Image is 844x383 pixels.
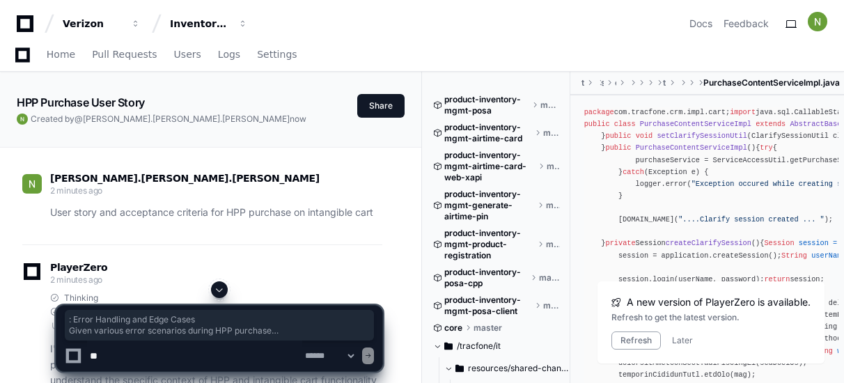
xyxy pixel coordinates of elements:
[678,215,824,224] span: "....Clarify session created ... "
[703,77,840,88] span: PurchaseContentServiceImpl.java
[615,77,616,88] span: cbo-v2
[623,168,644,176] span: catch
[799,239,829,247] span: session
[63,17,123,31] div: Verizon
[543,127,559,139] span: master
[50,263,107,272] span: PlayerZero
[57,11,146,36] button: Verizon
[546,200,560,211] span: master
[747,143,756,152] span: ()
[17,95,145,109] app-text-character-animate: HPP Purchase User Story
[636,132,653,140] span: void
[50,274,102,285] span: 2 minutes ago
[672,335,693,346] button: Later
[689,17,712,31] a: Docs
[218,39,240,71] a: Logs
[164,11,253,36] button: Inventory Management
[751,239,760,247] span: ()
[444,122,532,144] span: product-inventory-mgmt-airtime-card
[444,150,536,183] span: product-inventory-mgmt-airtime-card-web-xapi
[666,239,751,247] span: createClarifySession
[657,132,747,140] span: setClarifySessionUtil
[614,120,636,128] span: class
[584,120,610,128] span: public
[540,100,560,111] span: master
[547,161,560,172] span: master
[611,331,661,350] button: Refresh
[92,39,157,71] a: Pull Requests
[605,239,635,247] span: private
[605,132,631,140] span: public
[31,114,306,125] span: Created by
[724,17,769,31] button: Feedback
[357,94,405,118] button: Share
[218,50,240,58] span: Logs
[69,314,370,336] span: : Error Handling and Edge Cases Given various error scenarios during HPP purchase When errors occ...
[257,39,297,71] a: Settings
[539,272,560,283] span: master
[730,108,756,116] span: import
[50,185,102,196] span: 2 minutes ago
[50,205,382,221] p: User story and acceptance criteria for HPP purchase on intangible cart
[636,143,747,152] span: PurchaseContentServiceImpl
[257,50,297,58] span: Settings
[601,77,604,88] span: services
[546,239,560,250] span: master
[17,114,28,125] img: ACg8ocIiWXJC7lEGJNqNt4FHmPVymFM05ITMeS-frqobA_m8IZ6TxA=s96-c
[444,94,529,116] span: product-inventory-mgmt-posa
[799,337,837,375] iframe: Open customer support
[581,77,585,88] span: tracfone
[627,295,811,309] span: A new version of PlayerZero is available.
[756,120,786,128] span: extends
[605,143,631,152] span: public
[640,120,751,128] span: PurchaseContentServiceImpl
[92,50,157,58] span: Pull Requests
[781,251,807,260] span: String
[444,189,535,222] span: product-inventory-mgmt-generate-airtime-pin
[444,228,535,261] span: product-inventory-mgmt-product-registration
[22,174,42,194] img: ACg8ocIiWXJC7lEGJNqNt4FHmPVymFM05ITMeS-frqobA_m8IZ6TxA=s96-c
[290,114,306,124] span: now
[760,143,772,152] span: try
[584,108,614,116] span: package
[611,312,811,323] div: Refresh to get the latest version.
[174,39,201,71] a: Users
[170,17,230,31] div: Inventory Management
[83,114,290,124] span: [PERSON_NAME].[PERSON_NAME].[PERSON_NAME]
[808,12,827,31] img: ACg8ocIiWXJC7lEGJNqNt4FHmPVymFM05ITMeS-frqobA_m8IZ6TxA=s96-c
[174,50,201,58] span: Users
[764,275,790,283] span: return
[764,239,794,247] span: Session
[75,114,83,124] span: @
[50,173,320,184] span: [PERSON_NAME].[PERSON_NAME].[PERSON_NAME]
[444,267,528,289] span: product-inventory-posa-cpp
[47,50,75,58] span: Home
[833,239,837,247] span: =
[663,77,666,88] span: tracfone
[47,39,75,71] a: Home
